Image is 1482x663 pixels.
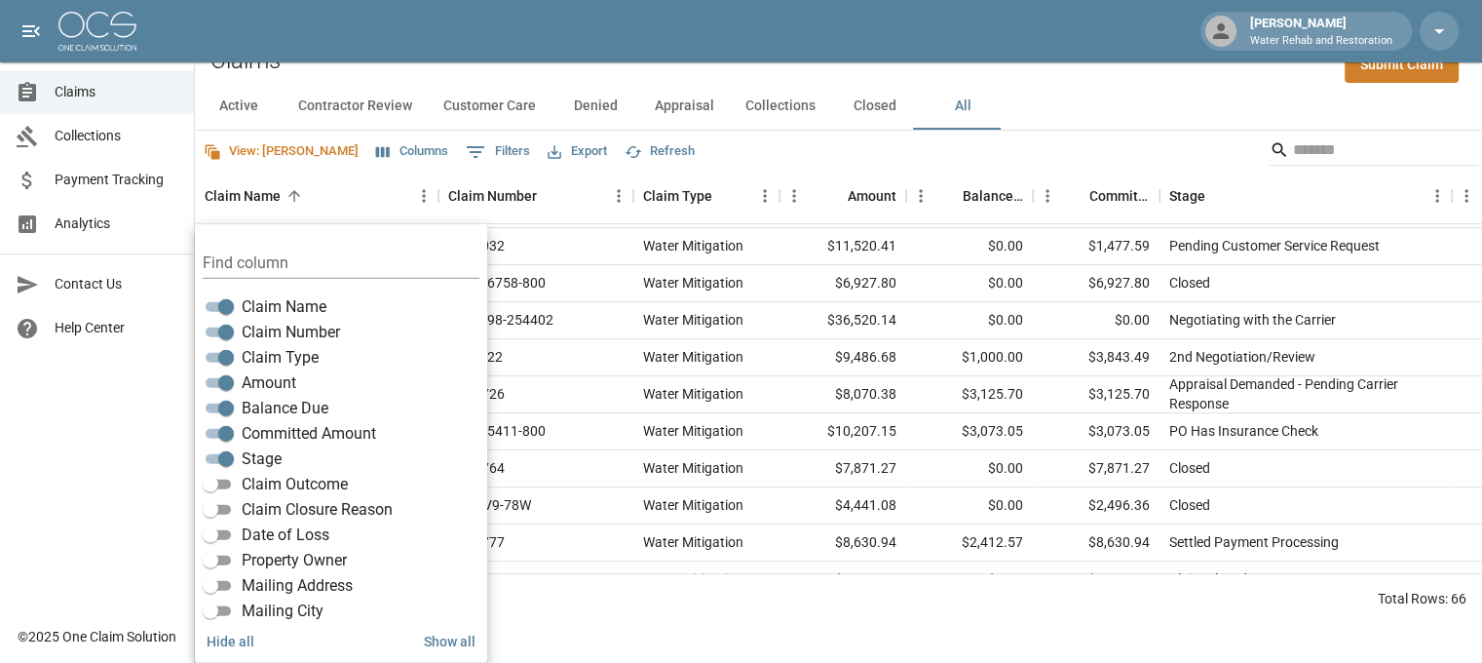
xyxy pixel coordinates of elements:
button: Denied [551,83,639,130]
div: $4,500.00 [1033,562,1159,599]
span: Claim Closure Reason [242,498,393,522]
div: $9,486.68 [779,339,906,376]
div: 2nd Negotiation/Review [1169,347,1315,367]
span: Date of Loss [242,524,329,547]
div: $1,000.00 [906,339,1033,376]
div: Stage [1169,169,1205,223]
div: Water Mitigation [643,384,743,404]
span: Claim Type [242,346,319,370]
div: $4,441.08 [779,487,906,525]
div: $3,843.49 [1033,339,1159,376]
div: 012816758-800 [448,273,546,292]
img: ocs-logo-white-transparent.png [58,12,136,51]
div: Negotiating with the Carrier [1169,310,1336,330]
span: Help Center [55,318,178,338]
div: $2,412.57 [906,525,1033,562]
div: $3,073.05 [906,413,1033,450]
button: All [919,83,1007,130]
span: Payment Tracking [55,170,178,190]
button: Refresh [620,136,700,167]
div: $8,630.94 [779,525,906,562]
span: Analytics [55,214,178,234]
div: Claim Name [195,169,438,223]
span: Committed Amount [242,422,376,446]
div: $0.00 [906,487,1033,525]
div: dynamic tabs [195,83,1482,130]
span: Amount [242,371,296,395]
div: $0.00 [906,265,1033,302]
button: Menu [750,181,779,211]
div: Claim Closed - OCS Fee Due [1169,569,1334,589]
span: Claim Outcome [242,473,348,496]
button: Active [195,83,283,130]
div: Claim Name [205,169,281,223]
span: Contact Us [55,274,178,294]
button: Select columns [371,136,453,167]
div: Water Mitigation [643,458,743,478]
button: Menu [604,181,633,211]
div: Claim Type [643,169,712,223]
div: Balance Due [963,169,1023,223]
div: Closed [1169,458,1210,478]
button: Sort [537,182,564,210]
div: Committed Amount [1033,169,1159,223]
div: $10,207.15 [779,413,906,450]
div: Closed [1169,495,1210,515]
button: View: [PERSON_NAME] [199,136,363,167]
span: Balance Due [242,397,328,420]
div: Water Mitigation [643,273,743,292]
button: Sort [935,182,963,210]
button: Sort [820,182,848,210]
button: Sort [712,182,740,210]
div: Claim Number [448,169,537,223]
button: Menu [906,181,935,211]
span: Stage [242,448,282,471]
button: open drawer [12,12,51,51]
button: Sort [1205,182,1233,210]
div: Water Mitigation [643,569,743,589]
div: Stage [1159,169,1452,223]
div: Settled Payment Processing [1169,532,1339,552]
div: Search [1270,135,1478,170]
div: Pending Customer Service Request [1169,236,1380,255]
p: Water Rehab and Restoration [1250,33,1392,50]
span: Claim Name [242,295,326,319]
div: Appraisal Demanded - Pending Carrier Response [1169,374,1442,413]
div: Water Mitigation [643,532,743,552]
div: PO Has Insurance Check [1169,421,1318,441]
div: $1,477.59 [1033,228,1159,265]
button: Collections [730,83,831,130]
span: Collections [55,126,178,146]
div: Water Mitigation [643,495,743,515]
button: Menu [1033,181,1062,211]
button: Sort [281,182,308,210]
div: $0.00 [906,302,1033,339]
span: Property Owner [242,549,347,572]
button: Customer Care [428,83,551,130]
div: Amount [848,169,896,223]
div: $7,871.27 [1033,450,1159,487]
div: $0.00 [906,450,1033,487]
div: $11,520.41 [779,228,906,265]
span: Claims [55,82,178,102]
div: $8,630.94 [1033,525,1159,562]
div: Claim Number [438,169,633,223]
button: Contractor Review [283,83,428,130]
button: Show filters [461,136,535,168]
div: $6,371.00 [779,562,906,599]
div: $8,070.38 [779,376,906,413]
div: $3,073.05 [1033,413,1159,450]
div: $6,927.80 [1033,265,1159,302]
div: 1520698-254402 [448,310,553,330]
div: Total Rows: 66 [1378,589,1466,608]
div: $6,927.80 [779,265,906,302]
div: Balance Due [906,169,1033,223]
div: $7,871.27 [779,450,906,487]
span: Mailing City [242,600,323,623]
div: $3,125.70 [906,376,1033,413]
button: Menu [1452,181,1481,211]
div: Water Mitigation [643,310,743,330]
div: Select columns [195,224,487,663]
button: Closed [831,83,919,130]
div: $2,496.36 [1033,487,1159,525]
